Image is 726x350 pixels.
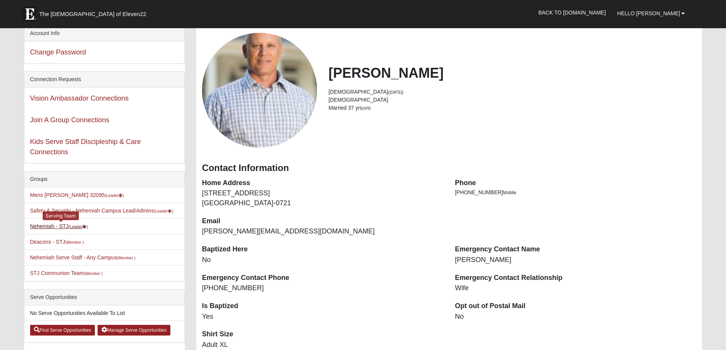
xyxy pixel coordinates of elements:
[24,289,184,305] div: Serve Opportunities
[202,255,444,265] dd: No
[329,88,696,96] li: [DEMOGRAPHIC_DATA]
[202,245,444,254] dt: Baptized Here
[65,240,83,245] small: (Member )
[362,106,371,110] small: (4/9)
[202,340,444,350] dd: Adult XL
[202,312,444,322] dd: Yes
[455,312,697,322] dd: No
[30,94,129,102] a: Vision Ambassador Connections
[30,192,124,198] a: Mens [PERSON_NAME] 32095(Leader)
[329,65,696,81] h2: [PERSON_NAME]
[30,270,103,276] a: STJ Communion Team(Member )
[24,305,184,321] li: No Serve Opportunities Available To List
[455,273,697,283] dt: Emergency Contact Relationship
[30,116,109,124] a: Join A Group Connections
[24,171,184,187] div: Groups
[39,10,146,18] span: The [DEMOGRAPHIC_DATA] of Eleven22
[455,245,697,254] dt: Emergency Contact Name
[202,178,444,188] dt: Home Address
[30,48,86,56] a: Change Password
[455,178,697,188] dt: Phone
[30,325,95,336] a: Find Serve Opportunities
[503,190,516,195] span: Mobile
[533,3,612,22] a: Back to [DOMAIN_NAME]
[455,255,697,265] dd: [PERSON_NAME]
[24,26,184,42] div: Account Info
[22,6,37,22] img: Eleven22 logo
[388,90,404,94] small: ([DATE])
[84,271,103,276] small: (Member )
[24,72,184,88] div: Connection Requests
[202,273,444,283] dt: Emergency Contact Phone
[30,208,173,214] a: Safety & Security - Nehemiah Campus Lead/Admins(Leader)
[30,254,136,261] a: Nehemiah Serve Staff - Any Campus(Member )
[202,329,444,339] dt: Shirt Size
[30,239,84,245] a: Deacons - STJ(Member )
[69,224,88,229] small: (Leader )
[455,301,697,311] dt: Opt out of Postal Mail
[329,96,696,104] li: [DEMOGRAPHIC_DATA]
[202,301,444,311] dt: Is Baptized
[30,138,141,156] a: Kids Serve Staff Discipleship & Care Connections
[202,189,444,208] dd: [STREET_ADDRESS] [GEOGRAPHIC_DATA]-0721
[202,283,444,293] dd: [PHONE_NUMBER]
[202,33,317,148] a: View Fullsize Photo
[98,325,170,336] a: Manage Serve Opportunities
[30,223,88,229] a: Nehemiah - STJ(Leader)
[202,216,444,226] dt: Email
[455,283,697,293] dd: Wife
[329,104,696,112] li: Married 37 yrs
[117,256,135,260] small: (Member )
[105,193,124,198] small: (Leader )
[202,227,444,237] dd: [PERSON_NAME][EMAIL_ADDRESS][DOMAIN_NAME]
[612,4,691,23] a: Hello [PERSON_NAME]
[18,3,171,22] a: The [DEMOGRAPHIC_DATA] of Eleven22
[617,10,680,16] span: Hello [PERSON_NAME]
[455,189,697,197] li: [PHONE_NUMBER]
[202,163,696,174] h3: Contact Information
[154,209,173,213] small: (Leader )
[43,211,79,220] div: Serving Team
